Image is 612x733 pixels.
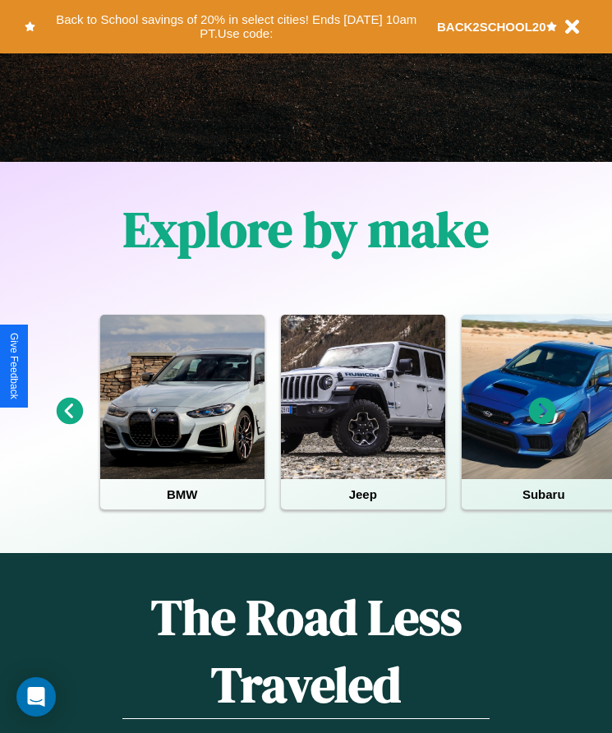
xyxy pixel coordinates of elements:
h1: Explore by make [123,196,489,263]
div: Open Intercom Messenger [16,677,56,717]
button: Back to School savings of 20% in select cities! Ends [DATE] 10am PT.Use code: [35,8,437,45]
div: Give Feedback [8,333,20,399]
h4: BMW [100,479,265,509]
h1: The Road Less Traveled [122,583,490,719]
b: BACK2SCHOOL20 [437,20,546,34]
h4: Jeep [281,479,445,509]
